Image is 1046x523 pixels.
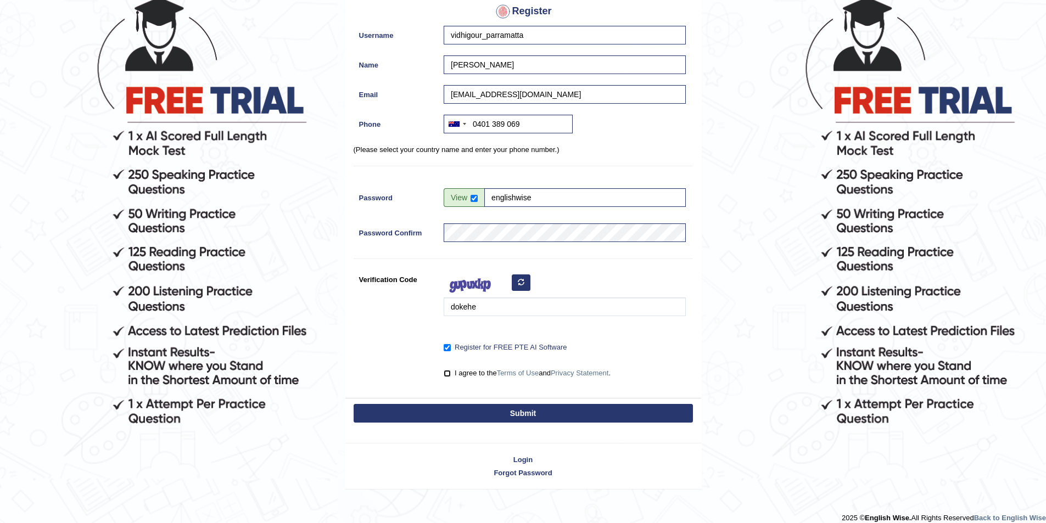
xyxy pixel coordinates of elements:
input: Show/Hide Password [471,195,478,202]
label: I agree to the and . [444,368,611,379]
input: I agree to theTerms of UseandPrivacy Statement. [444,370,451,377]
a: Back to English Wise [974,514,1046,522]
label: Email [354,85,439,100]
label: Register for FREE PTE AI Software [444,342,567,353]
strong: English Wise. [865,514,911,522]
a: Login [345,454,701,465]
input: Register for FREE PTE AI Software [444,344,451,351]
label: Password Confirm [354,223,439,238]
a: Privacy Statement [551,369,609,377]
p: (Please select your country name and enter your phone number.) [354,144,693,155]
a: Terms of Use [497,369,539,377]
div: Australia: +61 [444,115,469,133]
label: Phone [354,115,439,130]
a: Forgot Password [345,468,701,478]
button: Submit [354,404,693,423]
input: +61 412 345 678 [444,115,573,133]
label: Name [354,55,439,70]
label: Password [354,188,439,203]
label: Username [354,26,439,41]
label: Verification Code [354,270,439,285]
div: 2025 © All Rights Reserved [842,507,1046,523]
h4: Register [354,3,693,20]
